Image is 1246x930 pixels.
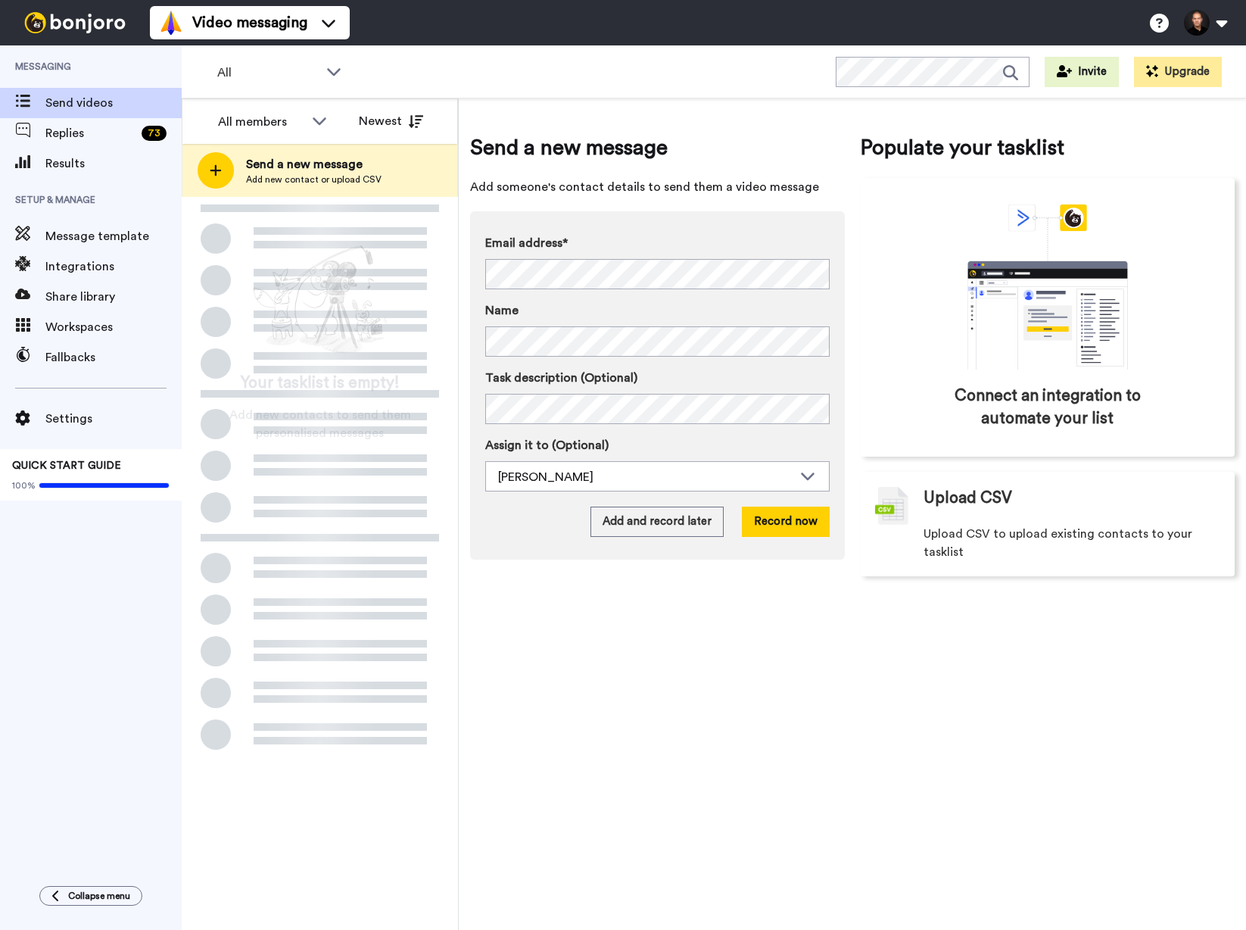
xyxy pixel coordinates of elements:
[924,385,1170,430] span: Connect an integration to automate your list
[18,12,132,33] img: bj-logo-header-white.svg
[159,11,183,35] img: vm-color.svg
[860,133,1235,163] span: Populate your tasklist
[45,257,182,276] span: Integrations
[485,234,830,252] label: Email address*
[347,106,435,136] button: Newest
[590,507,724,537] button: Add and record later
[485,301,519,320] span: Name
[245,239,396,360] img: ready-set-action.png
[485,369,830,387] label: Task description (Optional)
[218,113,304,131] div: All members
[204,406,435,442] span: Add new contacts to send them personalised messages
[934,204,1161,370] div: animation
[12,479,36,492] span: 100%
[45,288,182,306] span: Share library
[1134,57,1222,87] button: Upgrade
[192,12,307,33] span: Video messaging
[875,487,908,525] img: csv-grey.png
[39,886,142,906] button: Collapse menu
[241,372,400,395] span: Your tasklist is empty!
[470,178,845,196] span: Add someone's contact details to send them a video message
[470,133,845,163] span: Send a new message
[45,410,182,428] span: Settings
[45,94,182,112] span: Send videos
[217,64,319,82] span: All
[12,460,121,471] span: QUICK START GUIDE
[45,154,182,173] span: Results
[68,890,130,902] span: Collapse menu
[246,155,382,173] span: Send a new message
[45,227,182,245] span: Message template
[45,318,182,336] span: Workspaces
[498,468,793,486] div: [PERSON_NAME]
[485,436,830,454] label: Assign it to (Optional)
[924,487,1012,510] span: Upload CSV
[45,124,136,142] span: Replies
[142,126,167,141] div: 73
[246,173,382,186] span: Add new contact or upload CSV
[924,525,1220,561] span: Upload CSV to upload existing contacts to your tasklist
[1045,57,1119,87] button: Invite
[45,348,182,367] span: Fallbacks
[742,507,830,537] button: Record now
